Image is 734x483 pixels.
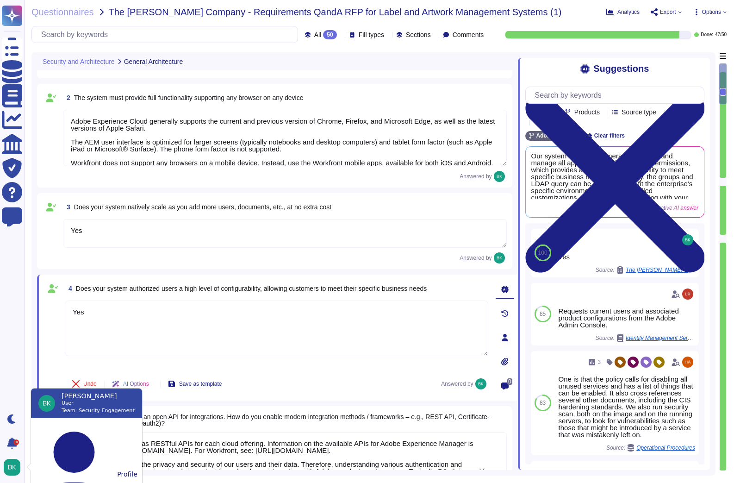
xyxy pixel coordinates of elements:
[109,7,562,17] span: The [PERSON_NAME] Company - Requirements QandA RFP for Label and Artwork Management Systems (1)
[76,285,427,292] span: Does your system authorized users a high level of configurability, allowing customers to meet the...
[596,334,695,342] span: Source:
[540,311,546,317] span: 85
[559,307,695,328] div: Requests current users and associated product configurations from the Adobe Admin Console.
[74,413,490,427] span: Does your system have an open API for integrations. How do you enable modern integration methods ...
[74,94,304,101] span: The system must provide full functionality supporting any browser on any device
[161,375,230,393] button: Save as template
[62,407,135,414] div: Team: Security Engagement
[606,444,695,452] span: Source:
[701,32,713,37] span: Done:
[359,31,384,38] span: Fill types
[65,285,72,292] span: 4
[62,392,117,400] span: [PERSON_NAME]
[715,32,727,37] span: 47 / 50
[494,171,505,182] img: user
[494,252,505,263] img: user
[441,381,473,387] span: Answered by
[606,8,640,16] button: Analytics
[62,400,135,407] div: User
[702,9,721,15] span: Options
[63,219,507,248] textarea: Yes
[460,174,491,179] span: Answered by
[2,457,27,477] button: user
[540,400,546,406] span: 83
[179,381,222,387] span: Save as template
[37,26,298,43] input: Search by keywords
[63,110,507,166] textarea: Adobe Experience Cloud generally supports the current and previous version of Chrome, Firefox, an...
[38,395,55,412] img: user
[460,255,491,261] span: Answered by
[453,31,484,38] span: Comments
[682,234,693,245] img: user
[65,301,488,356] textarea: Yes
[617,9,640,15] span: Analytics
[43,58,115,65] span: Security and Architecture
[530,87,704,103] input: Search by keywords
[13,439,19,445] div: 9+
[597,359,601,365] span: 3
[682,289,693,300] img: user
[83,381,97,387] span: Undo
[406,31,431,38] span: Sections
[636,445,695,451] span: Operational Procedures
[124,58,183,65] span: General Architecture
[31,7,94,17] span: Questionnaires
[538,250,547,256] span: 100
[475,378,486,389] img: user
[660,9,676,15] span: Export
[74,203,331,211] span: Does your system natively scale as you add more users, documents, etc., at no extra cost
[626,335,695,341] span: Identity Management Services Overview 2025
[4,459,20,476] img: user
[63,204,70,210] span: 3
[63,94,70,101] span: 2
[314,31,322,38] span: All
[323,30,336,39] div: 50
[559,376,695,438] div: One is that the policy calls for disabling all unused services and has a list of things that can ...
[682,357,693,368] img: user
[507,378,512,385] span: 0
[123,381,149,387] span: AI Options
[65,375,104,393] button: Undo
